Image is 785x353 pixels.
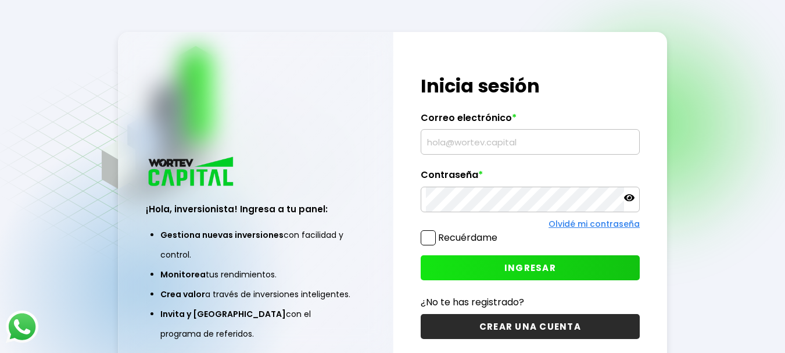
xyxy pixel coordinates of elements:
span: Monitorea [160,269,206,280]
p: ¿No te has registrado? [421,295,640,309]
span: Crea valor [160,288,205,300]
label: Correo electrónico [421,112,640,130]
span: Gestiona nuevas inversiones [160,229,284,241]
li: con facilidad y control. [160,225,351,265]
h3: ¡Hola, inversionista! Ingresa a tu panel: [146,202,365,216]
a: ¿No te has registrado?CREAR UNA CUENTA [421,295,640,339]
li: tus rendimientos. [160,265,351,284]
li: a través de inversiones inteligentes. [160,284,351,304]
label: Recuérdame [438,231,497,244]
button: CREAR UNA CUENTA [421,314,640,339]
img: logos_whatsapp-icon.242b2217.svg [6,311,38,343]
span: INGRESAR [504,262,556,274]
a: Olvidé mi contraseña [549,218,640,230]
img: logo_wortev_capital [146,155,238,190]
button: INGRESAR [421,255,640,280]
h1: Inicia sesión [421,72,640,100]
input: hola@wortev.capital [426,130,635,154]
label: Contraseña [421,169,640,187]
span: Invita y [GEOGRAPHIC_DATA] [160,308,286,320]
li: con el programa de referidos. [160,304,351,344]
